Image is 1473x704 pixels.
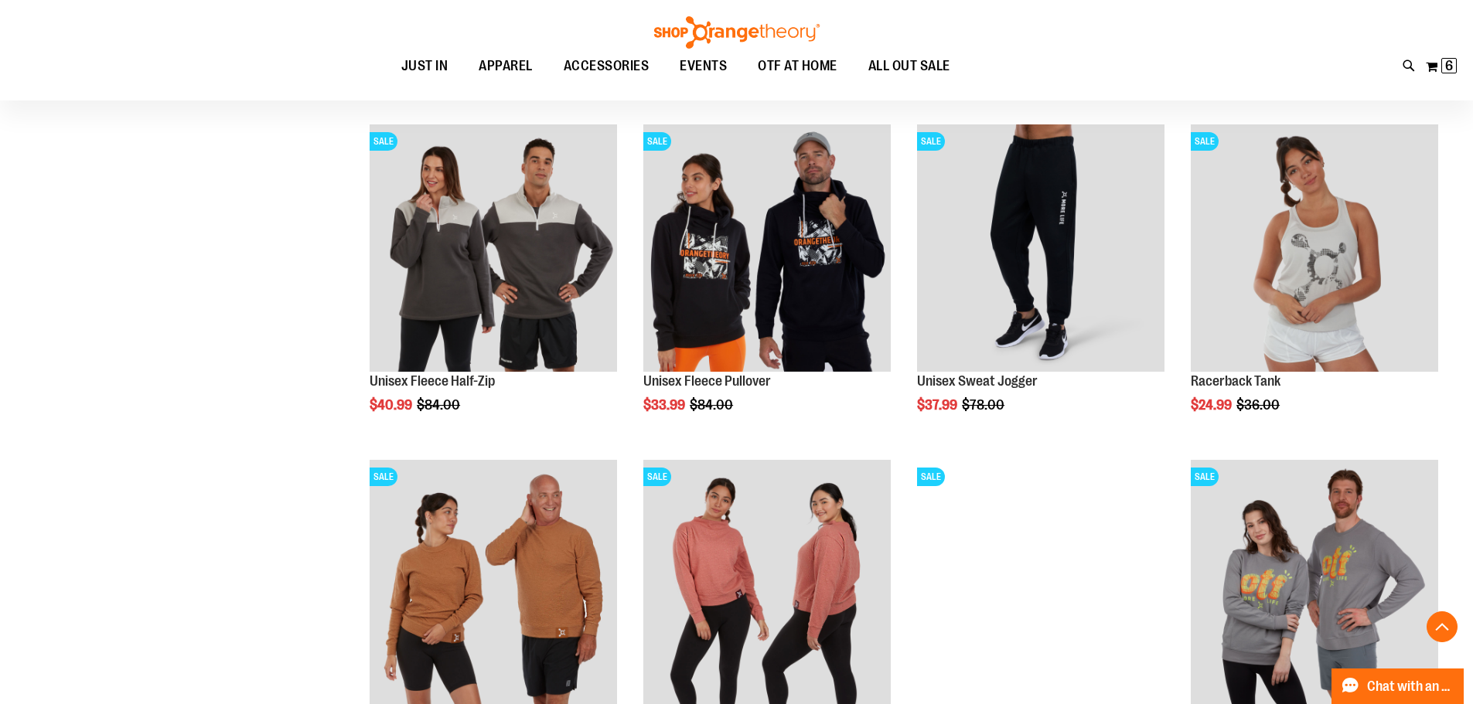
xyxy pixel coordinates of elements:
a: Unisex Fleece Pullover [643,373,771,389]
a: Unisex Fleece Half-Zip [370,373,495,389]
a: Unisex Sweat Jogger [917,373,1038,389]
img: Product image for Unisex Fleece Half Zip [370,124,617,372]
a: Product image for Racerback TankSALE [1191,124,1438,374]
span: SALE [917,468,945,486]
img: Product image for Racerback Tank [1191,124,1438,372]
img: Product image for Unisex Fleece Pullover [643,124,891,372]
span: ACCESSORIES [564,49,650,83]
span: JUST IN [401,49,448,83]
span: $40.99 [370,397,414,413]
span: $24.99 [1191,397,1234,413]
span: $84.00 [417,397,462,413]
span: SALE [370,468,397,486]
span: ALL OUT SALE [868,49,950,83]
span: $36.00 [1236,397,1282,413]
span: $37.99 [917,397,960,413]
a: Product image for Unisex Sweat JoggerSALE [917,124,1164,374]
a: Product image for Unisex Fleece PulloverSALE [643,124,891,374]
img: Shop Orangetheory [652,16,822,49]
span: SALE [1191,132,1219,151]
span: $33.99 [643,397,687,413]
span: OTF AT HOME [758,49,837,83]
span: $84.00 [690,397,735,413]
span: SALE [370,132,397,151]
span: SALE [643,132,671,151]
span: $78.00 [962,397,1007,413]
button: Back To Top [1427,611,1458,642]
span: 6 [1445,58,1453,73]
span: EVENTS [680,49,727,83]
div: product [1183,117,1446,452]
span: SALE [643,468,671,486]
span: SALE [917,132,945,151]
a: Product image for Unisex Fleece Half ZipSALE [370,124,617,374]
span: SALE [1191,468,1219,486]
span: APPAREL [479,49,533,83]
div: product [636,117,898,452]
div: product [362,117,625,452]
div: product [909,117,1172,452]
span: Chat with an Expert [1367,679,1454,694]
img: Product image for Unisex Sweat Jogger [917,124,1164,372]
a: Racerback Tank [1191,373,1280,389]
button: Chat with an Expert [1331,668,1464,704]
